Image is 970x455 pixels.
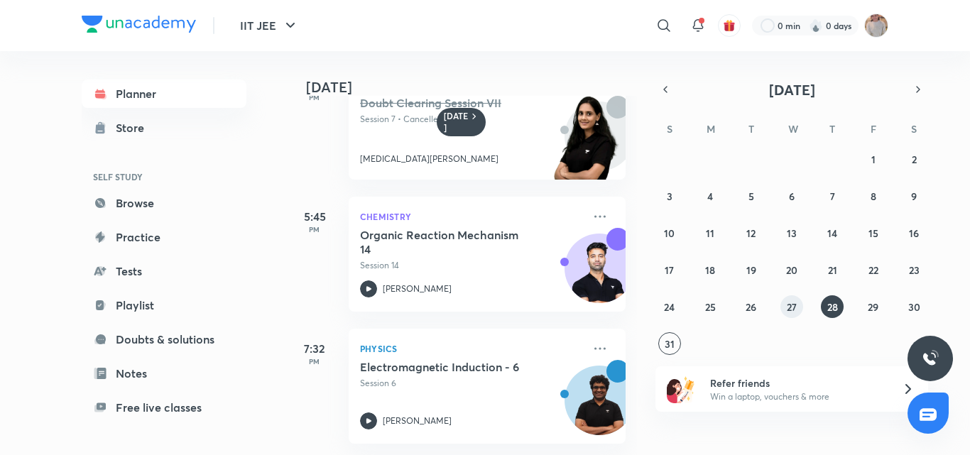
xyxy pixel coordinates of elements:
abbr: Friday [871,122,876,136]
button: August 23, 2025 [903,258,925,281]
abbr: August 27, 2025 [787,300,797,314]
h6: Refer friends [710,375,885,390]
button: [DATE] [675,80,908,99]
abbr: August 6, 2025 [789,190,795,203]
button: August 16, 2025 [903,221,925,244]
abbr: August 28, 2025 [827,300,838,314]
button: August 6, 2025 [780,185,803,207]
h6: [DATE] [444,111,469,133]
abbr: August 16, 2025 [909,226,919,240]
button: August 14, 2025 [821,221,844,244]
img: ttu [922,350,939,367]
abbr: August 5, 2025 [748,190,754,203]
button: IIT JEE [231,11,307,40]
abbr: August 21, 2025 [828,263,837,277]
button: August 30, 2025 [903,295,925,318]
abbr: August 13, 2025 [787,226,797,240]
p: PM [286,93,343,102]
button: August 21, 2025 [821,258,844,281]
a: Store [82,114,246,142]
a: Practice [82,223,246,251]
abbr: August 18, 2025 [705,263,715,277]
button: August 12, 2025 [740,221,763,244]
p: [PERSON_NAME] [383,415,452,427]
p: [MEDICAL_DATA][PERSON_NAME] [360,153,498,165]
abbr: August 4, 2025 [707,190,713,203]
p: Physics [360,340,583,357]
abbr: August 12, 2025 [746,226,756,240]
button: August 22, 2025 [862,258,885,281]
button: August 8, 2025 [862,185,885,207]
p: PM [286,357,343,366]
img: referral [667,375,695,403]
button: August 19, 2025 [740,258,763,281]
img: streak [809,18,823,33]
abbr: August 24, 2025 [664,300,675,314]
abbr: August 3, 2025 [667,190,672,203]
a: Tests [82,257,246,285]
button: August 5, 2025 [740,185,763,207]
button: August 11, 2025 [699,221,721,244]
button: August 24, 2025 [658,295,681,318]
button: August 15, 2025 [862,221,885,244]
abbr: August 15, 2025 [868,226,878,240]
button: August 1, 2025 [862,148,885,170]
button: August 9, 2025 [903,185,925,207]
button: August 10, 2025 [658,221,681,244]
abbr: August 2, 2025 [912,153,917,166]
a: Company Logo [82,16,196,36]
img: Apeksha dubey [864,13,888,38]
abbr: Monday [707,122,715,136]
abbr: August 26, 2025 [746,300,756,314]
a: Browse [82,189,246,217]
span: [DATE] [769,80,815,99]
button: August 27, 2025 [780,295,803,318]
p: [PERSON_NAME] [383,283,452,295]
abbr: August 7, 2025 [830,190,835,203]
button: August 18, 2025 [699,258,721,281]
div: Store [116,119,153,136]
abbr: August 10, 2025 [664,226,675,240]
abbr: Saturday [911,122,917,136]
p: Session 14 [360,259,583,272]
h5: Electromagnetic Induction - 6 [360,360,537,374]
abbr: Thursday [829,122,835,136]
button: August 7, 2025 [821,185,844,207]
p: Session 6 [360,377,583,390]
h5: 7:32 [286,340,343,357]
h4: [DATE] [306,79,640,96]
abbr: Sunday [667,122,672,136]
a: Doubts & solutions [82,325,246,353]
p: PM [286,225,343,234]
abbr: August 11, 2025 [706,226,714,240]
button: August 31, 2025 [658,332,681,355]
abbr: August 23, 2025 [909,263,920,277]
button: August 4, 2025 [699,185,721,207]
img: Avatar [565,373,633,442]
abbr: August 19, 2025 [746,263,756,277]
img: Avatar [565,241,633,309]
button: August 20, 2025 [780,258,803,281]
button: August 25, 2025 [699,295,721,318]
abbr: August 1, 2025 [871,153,876,166]
button: August 17, 2025 [658,258,681,281]
button: August 13, 2025 [780,221,803,244]
p: Chemistry [360,208,583,225]
h5: 5:45 [286,208,343,225]
img: avatar [723,19,736,32]
p: Win a laptop, vouchers & more [710,390,885,403]
button: avatar [718,14,741,37]
a: Free live classes [82,393,246,422]
button: August 29, 2025 [862,295,885,318]
button: August 28, 2025 [821,295,844,318]
abbr: August 8, 2025 [871,190,876,203]
a: Planner [82,80,246,108]
a: Playlist [82,291,246,319]
abbr: August 14, 2025 [827,226,837,240]
h6: SELF STUDY [82,165,246,189]
img: Company Logo [82,16,196,33]
abbr: August 17, 2025 [665,263,674,277]
a: Notes [82,359,246,388]
abbr: August 31, 2025 [665,337,675,351]
h5: Organic Reaction Mechanism 14 [360,228,537,256]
